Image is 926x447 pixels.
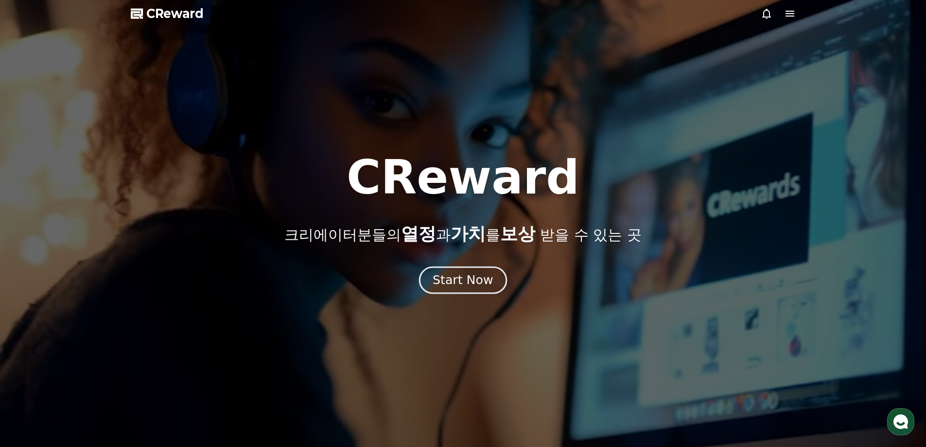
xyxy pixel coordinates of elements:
div: Start Now [433,272,493,288]
a: CReward [131,6,204,21]
a: Start Now [421,277,505,286]
a: 대화 [64,308,125,333]
span: CReward [146,6,204,21]
span: 보상 [500,224,535,244]
a: 홈 [3,308,64,333]
p: 크리에이터분들의 과 를 받을 수 있는 곳 [284,224,641,244]
button: Start Now [419,266,507,294]
a: 설정 [125,308,187,333]
span: 대화 [89,323,101,331]
span: 설정 [150,323,162,331]
span: 가치 [451,224,486,244]
span: 홈 [31,323,36,331]
h1: CReward [347,154,579,201]
span: 열정 [401,224,436,244]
